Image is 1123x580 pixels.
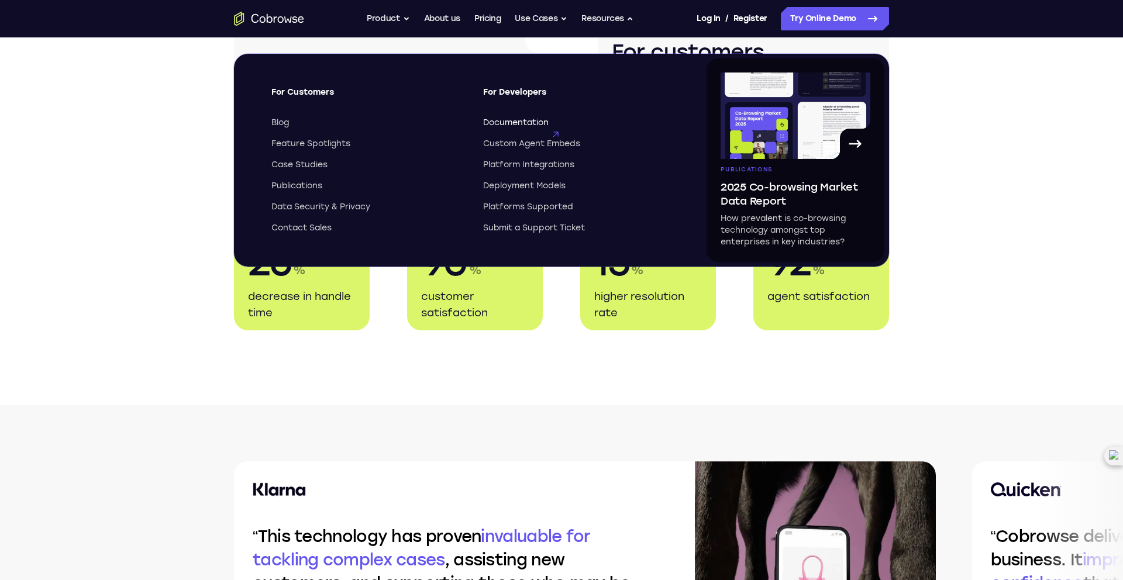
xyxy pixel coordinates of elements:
a: Custom Agent Embeds [483,138,674,150]
a: Try Online Demo [781,7,889,30]
button: Resources [581,7,634,30]
img: chapa.svg [1109,450,1118,461]
span: Deployment Models [483,180,566,192]
p: customer satisfaction [421,288,529,321]
span: Case Studies [271,159,328,171]
span: % [293,262,306,278]
span: Custom Agent Embeds [483,138,580,150]
span: Publications [721,166,772,173]
h3: For customers [612,38,875,66]
span: % [812,262,825,278]
a: Publications [271,180,462,192]
a: About us [424,7,460,30]
a: Case Studies [271,159,462,171]
a: Submit a Support Ticket [483,222,674,234]
span: 2025 Co-browsing Market Data Report [721,180,870,208]
a: Feature Spotlights [271,138,462,150]
a: Contact Sales [271,222,462,234]
a: Deployment Models [483,180,674,192]
img: Quicken logo [991,482,1062,496]
a: Documentation [483,117,674,129]
a: Data Security & Privacy [271,201,462,213]
span: Publications [271,180,322,192]
span: Feature Spotlights [271,138,350,150]
span: Platforms Supported [483,201,573,213]
span: For Customers [271,87,462,108]
button: Use Cases [515,7,567,30]
span: For Developers [483,87,674,108]
a: Platforms Supported [483,201,674,213]
span: Platform Integrations [483,159,574,171]
p: higher resolution rate [594,288,702,321]
img: A page from the browsing market ebook [721,72,870,159]
span: % [631,262,644,278]
a: Platform Integrations [483,159,674,171]
span: / [725,12,729,26]
span: invaluable for tackling complex cases [253,526,591,569]
span: % [469,262,482,278]
span: Submit a Support Ticket [483,222,585,234]
a: Pricing [474,7,501,30]
a: Log In [697,7,720,30]
span: Contact Sales [271,222,332,234]
p: agent satisfaction [767,288,875,305]
button: Product [367,7,410,30]
span: Data Security & Privacy [271,201,370,213]
a: Go to the home page [234,12,304,26]
a: Blog [271,117,462,129]
span: Blog [271,117,289,129]
span: Documentation [483,117,549,129]
p: How prevalent is co-browsing technology amongst top enterprises in key industries? [721,213,870,248]
img: Klarna logo [253,482,306,496]
p: decrease in handle time [248,288,356,321]
a: Register [733,7,767,30]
